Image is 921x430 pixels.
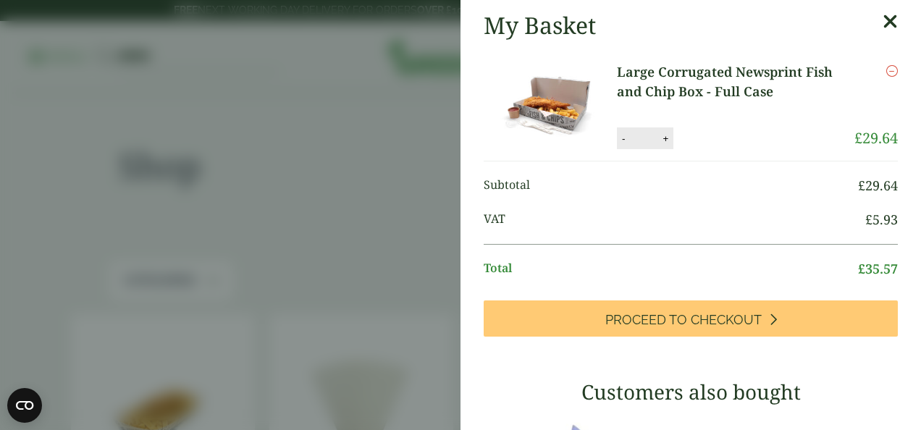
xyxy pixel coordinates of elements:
span: £ [854,128,862,148]
h3: Customers also bought [484,380,898,405]
button: - [618,132,629,145]
span: £ [865,211,872,228]
bdi: 35.57 [858,260,898,277]
a: Large Corrugated Newsprint Fish and Chip Box - Full Case [617,62,854,101]
span: £ [858,177,865,194]
span: £ [858,260,865,277]
h2: My Basket [484,12,596,39]
span: Subtotal [484,176,858,195]
bdi: 29.64 [858,177,898,194]
bdi: 29.64 [854,128,898,148]
a: Proceed to Checkout [484,300,898,337]
span: VAT [484,210,865,229]
span: Proceed to Checkout [605,312,762,328]
button: Open CMP widget [7,388,42,423]
a: Remove this item [886,62,898,80]
button: + [658,132,673,145]
span: Total [484,259,858,279]
bdi: 5.93 [865,211,898,228]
